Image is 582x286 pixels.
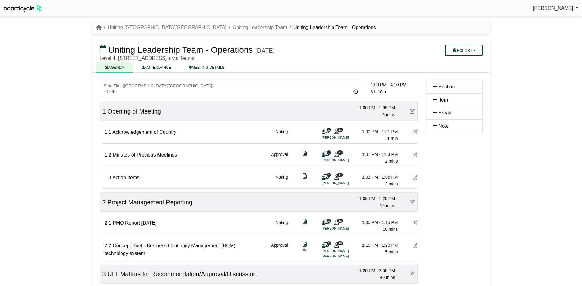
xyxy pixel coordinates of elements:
span: Minutes of Previous Meetings [113,152,177,157]
div: Approval [271,151,288,165]
div: Noting [276,128,288,142]
div: 1:00 PM - 1:01 PM [355,128,398,135]
a: Uniting Leadership Team [233,25,287,30]
span: Action Items [112,175,139,180]
span: 11 [337,150,343,154]
span: 5 mins [382,112,395,117]
div: Noting [276,219,288,233]
span: [PERSON_NAME] [533,6,573,11]
div: 1:00 PM - 1:05 PM [352,104,395,111]
span: 1.1 [105,129,111,135]
span: 10 mins [383,227,398,232]
a: [PERSON_NAME] [533,4,578,12]
span: 40 mins [380,275,395,280]
span: 2 mins [385,159,398,164]
span: 2 [327,241,331,245]
span: 11 [337,173,343,177]
span: 1 [102,108,106,115]
span: 1.3 [105,175,111,180]
div: 1:00 PM - 4:10 PM [371,81,418,88]
span: Opening of Meeting [107,108,161,115]
span: 1 [327,128,331,132]
li: [PERSON_NAME] [322,254,368,259]
span: 1.2 [105,152,111,157]
li: [PERSON_NAME] [322,180,368,186]
span: 2.2 [105,243,111,248]
li: [PERSON_NAME] [322,226,368,231]
div: [DATE] [255,47,275,54]
li: [PERSON_NAME] [322,135,368,140]
span: Note [438,123,449,129]
span: 2 [102,199,106,206]
span: 15 [337,241,343,245]
span: Item [438,97,448,102]
span: 1 [327,219,331,223]
span: Section [438,84,455,89]
span: 1 min [387,136,398,141]
span: 1 [327,150,331,154]
span: 1 [327,173,331,177]
li: Uniting Leadership Team - Operations [287,24,376,32]
div: Noting [276,174,288,187]
span: 5 mins [385,249,398,254]
span: ULT Matters for Recommendation/Approval/Discussion [107,271,256,277]
span: PMO Report [DATE] [113,220,157,226]
div: Approval [271,242,288,259]
a: MEETING DETAILS [180,62,233,73]
span: Break [438,110,451,115]
span: 3 [102,271,106,277]
div: 1:05 PM - 1:15 PM [355,219,398,226]
button: Export [445,45,482,56]
span: Level 4, [STREET_ADDRESS] + via Teams [100,56,195,61]
span: 15 mins [380,203,395,208]
a: AGENDA [96,62,133,73]
div: 1:15 PM - 1:20 PM [355,242,398,249]
img: BoardcycleBlackGreen-aaafeed430059cb809a45853b8cf6d952af9d84e6e89e1f1685b34bfd5cb7d64.svg [4,4,42,12]
span: Concept Brief - Business Continuity Management (BCM) technology system [105,243,236,256]
a: ATTENDANCE [133,62,180,73]
span: 11 [337,128,343,132]
nav: breadcrumb [96,24,376,32]
span: 12 [337,219,343,223]
li: [PERSON_NAME] [322,249,368,254]
span: 3 h 10 m [371,89,387,94]
div: 1:05 PM - 1:20 PM [352,195,395,202]
div: 1:03 PM - 1:05 PM [355,174,398,180]
div: 1:01 PM - 1:03 PM [355,151,398,158]
span: 2 mins [385,181,398,186]
span: 2.1 [105,220,111,226]
span: Uniting Leadership Team - Operations [108,45,253,55]
span: Acknowledgement of Country [112,129,176,135]
span: Project Management Reporting [107,199,192,206]
li: [PERSON_NAME] [322,158,368,163]
a: Uniting [GEOGRAPHIC_DATA][GEOGRAPHIC_DATA] [108,25,226,30]
div: 1:20 PM - 2:00 PM [352,267,395,274]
